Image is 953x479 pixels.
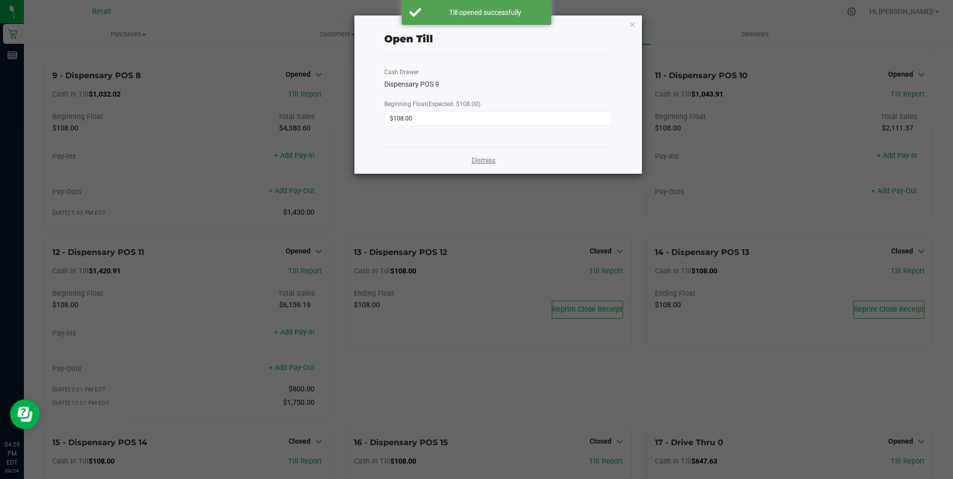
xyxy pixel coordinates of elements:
[384,31,433,46] div: Open Till
[384,79,612,90] div: Dispensary POS 9
[427,101,480,108] span: (Expected: $108.00)
[472,155,495,166] a: Dismiss
[427,7,544,17] div: Till opened successfully
[384,101,480,108] span: Beginning Float
[10,399,40,429] iframe: Resource center
[384,68,419,77] label: Cash Drawer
